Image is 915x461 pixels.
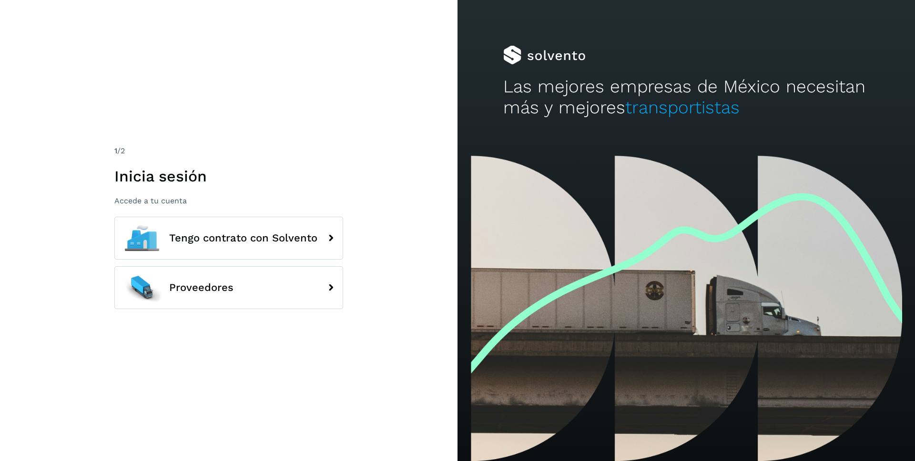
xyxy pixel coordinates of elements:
span: transportistas [625,97,740,118]
p: Accede a tu cuenta [114,196,343,205]
h2: Las mejores empresas de México necesitan más y mejores [503,76,869,119]
button: Tengo contrato con Solvento [114,217,343,260]
span: Tengo contrato con Solvento [169,232,317,244]
span: Proveedores [169,282,234,293]
button: Proveedores [114,266,343,309]
span: 1 [114,146,117,155]
div: /2 [114,145,343,157]
h1: Inicia sesión [114,167,343,185]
